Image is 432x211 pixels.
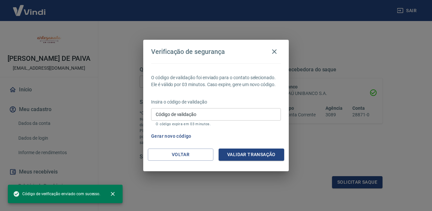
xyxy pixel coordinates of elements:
h4: Verificação de segurança [151,48,225,56]
button: Validar transação [219,149,284,161]
span: Código de verificação enviado com sucesso. [13,191,100,197]
p: O código de validação foi enviado para o contato selecionado. Ele é válido por 03 minutos. Caso e... [151,74,281,88]
button: Gerar novo código [148,130,194,142]
p: O código expira em 03 minutos. [156,122,276,126]
p: Insira o código de validação [151,99,281,105]
button: Voltar [148,149,213,161]
button: close [106,187,120,201]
